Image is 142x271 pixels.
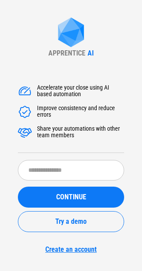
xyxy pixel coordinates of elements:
[54,17,88,49] img: Apprentice AI
[37,105,124,119] div: Improve consistency and reduce errors
[48,49,85,57] div: APPRENTICE
[88,49,94,57] div: AI
[56,194,86,201] span: CONTINUE
[18,245,124,254] a: Create an account
[18,84,32,98] img: Accelerate
[18,187,124,208] button: CONTINUE
[18,125,32,139] img: Accelerate
[37,125,124,139] div: Share your automations with other team members
[18,105,32,119] img: Accelerate
[37,84,124,98] div: Accelerate your close using AI based automation
[55,218,87,225] span: Try a demo
[18,211,124,232] button: Try a demo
